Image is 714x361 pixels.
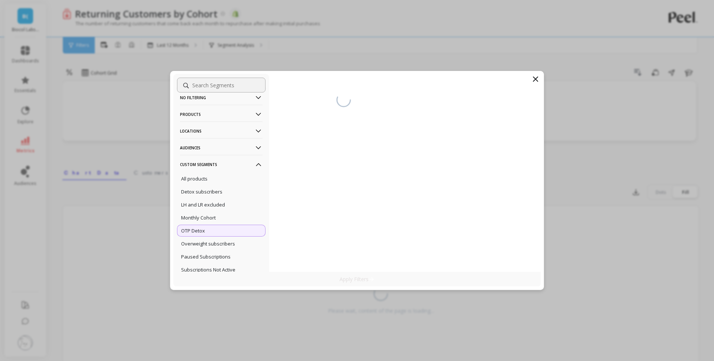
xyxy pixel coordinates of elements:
[181,253,231,260] p: Paused Subscriptions
[181,188,222,195] p: Detox subscribers
[180,155,263,174] p: Custom Segments
[181,227,205,234] p: OTP Detox
[180,121,263,140] p: Locations
[181,266,235,273] p: Subscriptions Not Active
[177,78,266,92] input: Search Segments
[180,105,263,124] p: Products
[181,201,225,208] p: LH and LR excluded
[180,138,263,157] p: Audiences
[340,276,375,283] p: Apply Filters
[181,175,208,182] p: All products
[181,214,216,221] p: Monthly Cohort
[180,88,263,107] p: No filtering
[181,240,235,247] p: Overweight subscribers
